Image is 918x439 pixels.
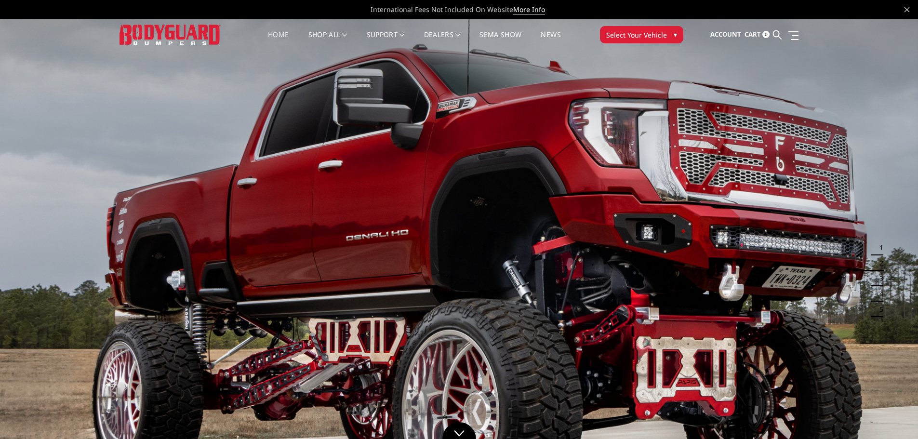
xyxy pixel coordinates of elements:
[674,29,677,40] span: ▾
[268,31,289,50] a: Home
[308,31,347,50] a: shop all
[874,255,883,271] button: 2 of 5
[874,302,883,317] button: 5 of 5
[606,30,667,40] span: Select Your Vehicle
[424,31,461,50] a: Dealers
[745,30,761,39] span: Cart
[600,26,683,43] button: Select Your Vehicle
[541,31,560,50] a: News
[367,31,405,50] a: Support
[513,5,545,14] a: More Info
[874,271,883,286] button: 3 of 5
[874,240,883,255] button: 1 of 5
[120,25,221,44] img: BODYGUARD BUMPERS
[874,286,883,302] button: 4 of 5
[745,22,770,48] a: Cart 0
[479,31,521,50] a: SEMA Show
[870,393,918,439] iframe: Chat Widget
[442,422,476,439] a: Click to Down
[710,30,741,39] span: Account
[710,22,741,48] a: Account
[762,31,770,38] span: 0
